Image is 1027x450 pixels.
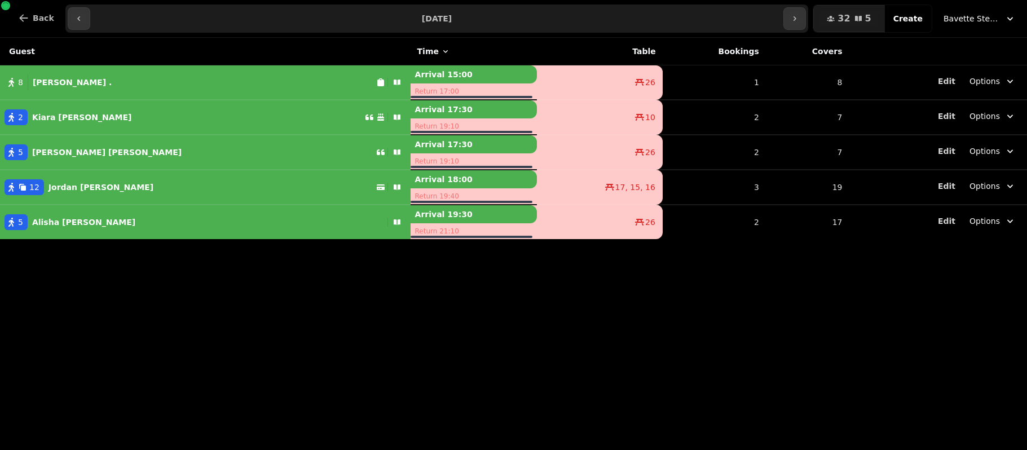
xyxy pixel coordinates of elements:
[29,182,39,193] span: 12
[969,180,1000,192] span: Options
[766,65,849,100] td: 8
[944,13,1000,24] span: Bavette Steakhouse - [PERSON_NAME]
[963,211,1022,231] button: Options
[32,147,182,158] p: [PERSON_NAME] [PERSON_NAME]
[417,46,439,57] span: Time
[18,112,23,123] span: 2
[893,15,923,23] span: Create
[766,38,849,65] th: Covers
[537,38,663,65] th: Table
[615,182,655,193] span: 17, 15, 16
[938,217,955,225] span: Edit
[963,141,1022,161] button: Options
[9,5,63,32] button: Back
[411,205,537,223] p: Arrival 19:30
[938,147,955,155] span: Edit
[645,147,655,158] span: 26
[411,118,537,134] p: Return 19:10
[969,111,1000,122] span: Options
[663,205,766,239] td: 2
[963,176,1022,196] button: Options
[663,38,766,65] th: Bookings
[938,111,955,122] button: Edit
[411,100,537,118] p: Arrival 17:30
[938,77,955,85] span: Edit
[766,170,849,205] td: 19
[32,112,131,123] p: Kiara [PERSON_NAME]
[18,77,23,88] span: 8
[963,106,1022,126] button: Options
[963,71,1022,91] button: Options
[663,100,766,135] td: 2
[838,14,850,23] span: 32
[663,170,766,205] td: 3
[411,83,537,99] p: Return 17:00
[645,217,655,228] span: 26
[766,135,849,170] td: 7
[411,223,537,239] p: Return 21:10
[938,112,955,120] span: Edit
[663,65,766,100] td: 1
[411,153,537,169] p: Return 19:10
[645,77,655,88] span: 26
[884,5,932,32] button: Create
[33,14,54,22] span: Back
[417,46,450,57] button: Time
[645,112,655,123] span: 10
[938,145,955,157] button: Edit
[865,14,871,23] span: 5
[18,217,23,228] span: 5
[766,205,849,239] td: 17
[18,147,23,158] span: 5
[411,65,537,83] p: Arrival 15:00
[937,8,1022,29] button: Bavette Steakhouse - [PERSON_NAME]
[969,215,1000,227] span: Options
[938,182,955,190] span: Edit
[969,76,1000,87] span: Options
[411,170,537,188] p: Arrival 18:00
[766,100,849,135] td: 7
[938,180,955,192] button: Edit
[411,188,537,204] p: Return 19:40
[49,182,153,193] p: Jordan [PERSON_NAME]
[411,135,537,153] p: Arrival 17:30
[663,135,766,170] td: 2
[938,76,955,87] button: Edit
[938,215,955,227] button: Edit
[32,217,135,228] p: Alisha [PERSON_NAME]
[813,5,884,32] button: 325
[969,145,1000,157] span: Options
[33,77,112,88] p: [PERSON_NAME] .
